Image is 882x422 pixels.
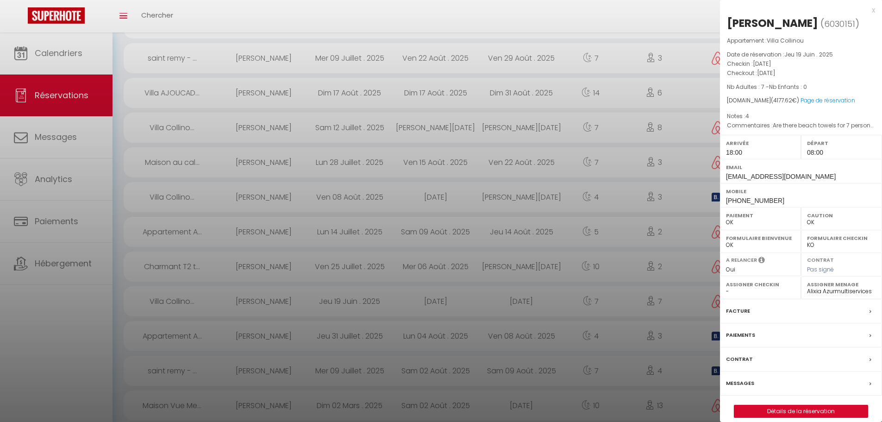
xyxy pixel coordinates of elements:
button: Ouvrir le widget de chat LiveChat [7,4,35,31]
p: Commentaires : [727,121,875,130]
button: Détails de la réservation [734,405,868,418]
div: [DOMAIN_NAME] [727,96,875,105]
a: Page de réservation [801,96,855,104]
p: Checkin : [727,59,875,69]
span: 6030151 [824,18,855,30]
span: Pas signé [807,265,834,273]
label: Email [726,163,876,172]
label: Paiements [726,330,755,340]
div: x [720,5,875,16]
span: Villa Collinou [767,37,804,44]
label: Assigner Menage [807,280,876,289]
span: 18:00 [726,149,742,156]
i: Sélectionner OUI si vous souhaiter envoyer les séquences de messages post-checkout [758,256,765,266]
p: Notes : [727,112,875,121]
label: Messages [726,378,754,388]
span: [DATE] [757,69,776,77]
span: ( €) [771,96,799,104]
p: Date de réservation : [727,50,875,59]
span: [DATE] [753,60,771,68]
span: 4 [745,112,749,120]
span: 08:00 [807,149,823,156]
label: Facture [726,306,750,316]
span: Nb Adultes : 7 - [727,83,807,91]
label: Caution [807,211,876,220]
label: Départ [807,139,876,148]
span: 4177.62 [773,96,792,104]
span: Nb Enfants : 0 [769,83,807,91]
a: Détails de la réservation [734,405,868,417]
div: [PERSON_NAME] [727,16,818,31]
label: Formulaire Checkin [807,233,876,243]
label: Assigner Checkin [726,280,795,289]
p: Appartement : [727,36,875,45]
label: Mobile [726,187,876,196]
label: Formulaire Bienvenue [726,233,795,243]
label: Contrat [726,354,753,364]
label: Paiement [726,211,795,220]
label: Contrat [807,256,834,262]
span: [EMAIL_ADDRESS][DOMAIN_NAME] [726,173,836,180]
span: [PHONE_NUMBER] [726,197,784,204]
label: Arrivée [726,139,795,148]
p: Checkout : [727,69,875,78]
span: Jeu 19 Juin . 2025 [784,50,833,58]
span: ( ) [820,17,859,30]
label: A relancer [726,256,757,264]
